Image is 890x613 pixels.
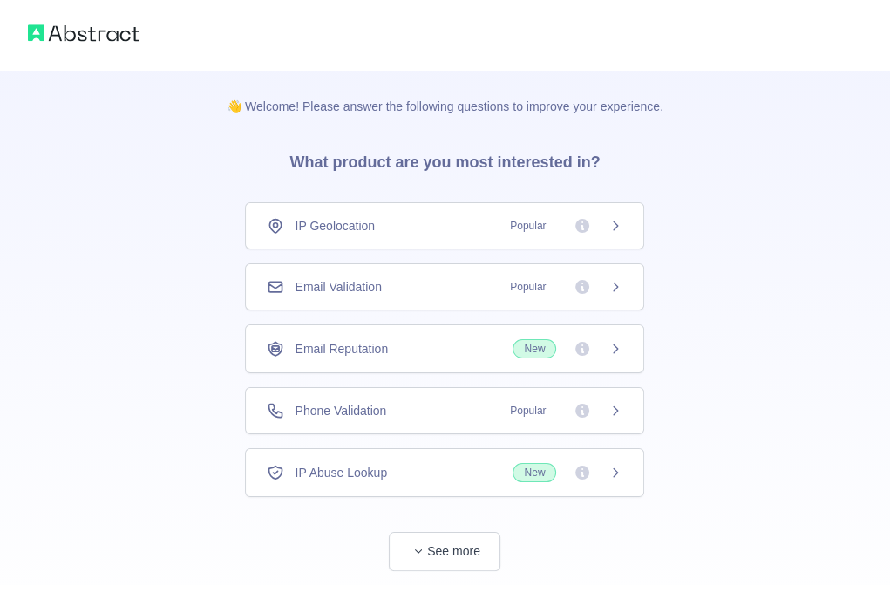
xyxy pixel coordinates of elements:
[295,402,386,419] span: Phone Validation
[513,339,556,358] span: New
[295,278,381,296] span: Email Validation
[295,340,388,358] span: Email Reputation
[262,115,628,202] h3: What product are you most interested in?
[499,217,556,235] span: Popular
[513,463,556,482] span: New
[389,532,500,571] button: See more
[499,402,556,419] span: Popular
[295,217,375,235] span: IP Geolocation
[28,21,139,45] img: Abstract logo
[499,278,556,296] span: Popular
[295,464,387,481] span: IP Abuse Lookup
[199,70,691,115] p: 👋 Welcome! Please answer the following questions to improve your experience.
